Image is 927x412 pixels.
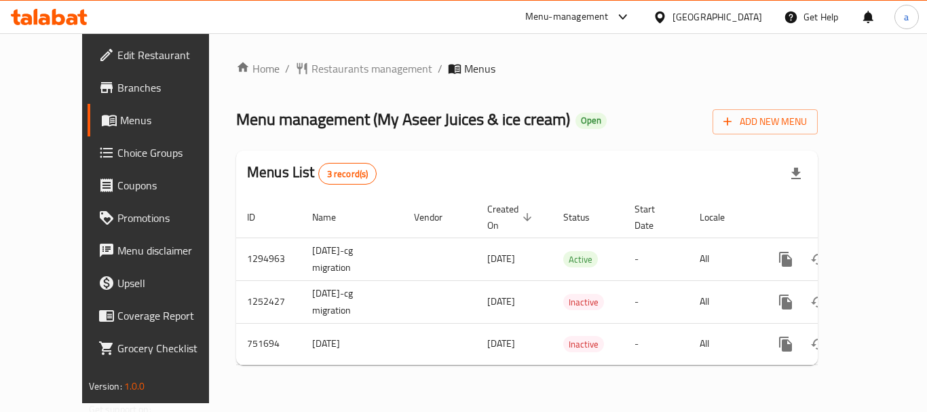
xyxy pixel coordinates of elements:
[770,243,802,276] button: more
[563,209,607,225] span: Status
[723,113,807,130] span: Add New Menu
[301,280,403,323] td: [DATE]-cg migration
[117,47,226,63] span: Edit Restaurant
[802,243,835,276] button: Change Status
[88,202,237,234] a: Promotions
[124,377,145,395] span: 1.0.0
[802,328,835,360] button: Change Status
[700,209,742,225] span: Locale
[312,209,354,225] span: Name
[117,210,226,226] span: Promotions
[117,145,226,161] span: Choice Groups
[575,115,607,126] span: Open
[88,39,237,71] a: Edit Restaurant
[780,157,812,190] div: Export file
[635,201,673,233] span: Start Date
[487,250,515,267] span: [DATE]
[563,251,598,267] div: Active
[770,328,802,360] button: more
[487,201,536,233] span: Created On
[689,238,759,280] td: All
[117,275,226,291] span: Upsell
[88,71,237,104] a: Branches
[88,299,237,332] a: Coverage Report
[88,234,237,267] a: Menu disclaimer
[88,169,237,202] a: Coupons
[88,267,237,299] a: Upsell
[563,252,598,267] span: Active
[117,177,226,193] span: Coupons
[236,280,301,323] td: 1252427
[438,60,442,77] li: /
[117,307,226,324] span: Coverage Report
[318,163,377,185] div: Total records count
[117,242,226,259] span: Menu disclaimer
[689,323,759,364] td: All
[319,168,377,181] span: 3 record(s)
[301,238,403,280] td: [DATE]-cg migration
[88,136,237,169] a: Choice Groups
[904,10,909,24] span: a
[525,9,609,25] div: Menu-management
[464,60,495,77] span: Menus
[88,104,237,136] a: Menus
[689,280,759,323] td: All
[624,238,689,280] td: -
[311,60,432,77] span: Restaurants management
[236,104,570,134] span: Menu management ( My Aseer Juices & ice cream )
[487,293,515,310] span: [DATE]
[414,209,460,225] span: Vendor
[624,323,689,364] td: -
[624,280,689,323] td: -
[236,197,911,365] table: enhanced table
[759,197,911,238] th: Actions
[563,295,604,310] span: Inactive
[247,209,273,225] span: ID
[487,335,515,352] span: [DATE]
[301,323,403,364] td: [DATE]
[88,332,237,364] a: Grocery Checklist
[236,60,818,77] nav: breadcrumb
[295,60,432,77] a: Restaurants management
[89,377,122,395] span: Version:
[575,113,607,129] div: Open
[236,238,301,280] td: 1294963
[802,286,835,318] button: Change Status
[713,109,818,134] button: Add New Menu
[770,286,802,318] button: more
[563,337,604,352] span: Inactive
[673,10,762,24] div: [GEOGRAPHIC_DATA]
[563,336,604,352] div: Inactive
[247,162,377,185] h2: Menus List
[236,323,301,364] td: 751694
[236,60,280,77] a: Home
[120,112,226,128] span: Menus
[117,79,226,96] span: Branches
[117,340,226,356] span: Grocery Checklist
[285,60,290,77] li: /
